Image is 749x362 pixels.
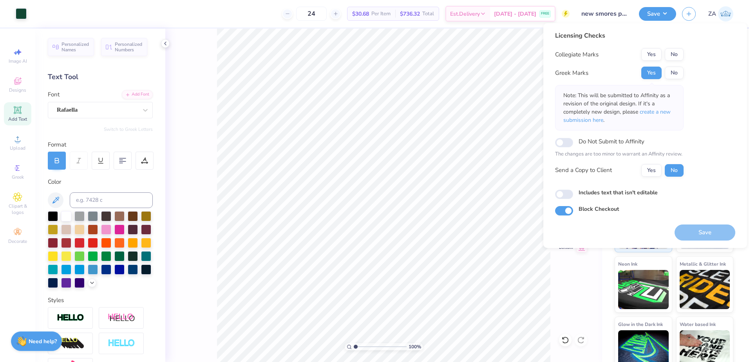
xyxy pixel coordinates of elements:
div: Licensing Checks [555,31,684,40]
img: Zuriel Alaba [718,6,733,22]
label: Block Checkout [579,205,619,213]
button: Yes [641,164,662,177]
span: 100 % [409,343,421,350]
span: ZA [708,9,716,18]
p: The changes are too minor to warrant an Affinity review. [555,150,684,158]
label: Do Not Submit to Affinity [579,136,644,147]
span: Add Text [8,116,27,122]
span: Metallic & Glitter Ink [680,260,726,268]
button: No [665,48,684,61]
span: Est. Delivery [450,10,480,18]
span: Total [422,10,434,18]
img: Negative Space [108,339,135,348]
a: ZA [708,6,733,22]
button: Switch to Greek Letters [104,126,153,132]
div: Styles [48,296,153,305]
label: Includes text that isn't editable [579,188,658,197]
img: Stroke [57,313,84,322]
button: Save [639,7,676,21]
img: 3d Illusion [57,337,84,350]
input: e.g. 7428 c [70,192,153,208]
span: Water based Ink [680,320,716,328]
span: Image AI [9,58,27,64]
img: Shadow [108,313,135,323]
span: Neon Ink [618,260,637,268]
img: Neon Ink [618,270,669,309]
span: FREE [541,11,549,16]
span: [DATE] - [DATE] [494,10,536,18]
img: Metallic & Glitter Ink [680,270,730,309]
button: No [665,164,684,177]
div: Send a Copy to Client [555,166,612,175]
input: – – [296,7,327,21]
span: Upload [10,145,25,151]
label: Font [48,90,60,99]
strong: Need help? [29,338,57,345]
p: Note: This will be submitted to Affinity as a revision of the original design. If it's a complete... [563,91,675,124]
span: Glow in the Dark Ink [618,320,663,328]
span: Clipart & logos [4,203,31,215]
div: Greek Marks [555,69,588,78]
div: Add Font [122,90,153,99]
span: Decorate [8,238,27,244]
span: Designs [9,87,26,93]
input: Untitled Design [575,6,633,22]
span: $30.68 [352,10,369,18]
div: Text Tool [48,72,153,82]
span: Personalized Names [62,42,89,52]
button: No [665,67,684,79]
button: Yes [641,67,662,79]
span: Greek [12,174,24,180]
span: Personalized Numbers [115,42,143,52]
div: Collegiate Marks [555,50,599,59]
div: Format [48,140,154,149]
div: Color [48,177,153,186]
button: Yes [641,48,662,61]
span: Per Item [371,10,391,18]
span: $736.32 [400,10,420,18]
